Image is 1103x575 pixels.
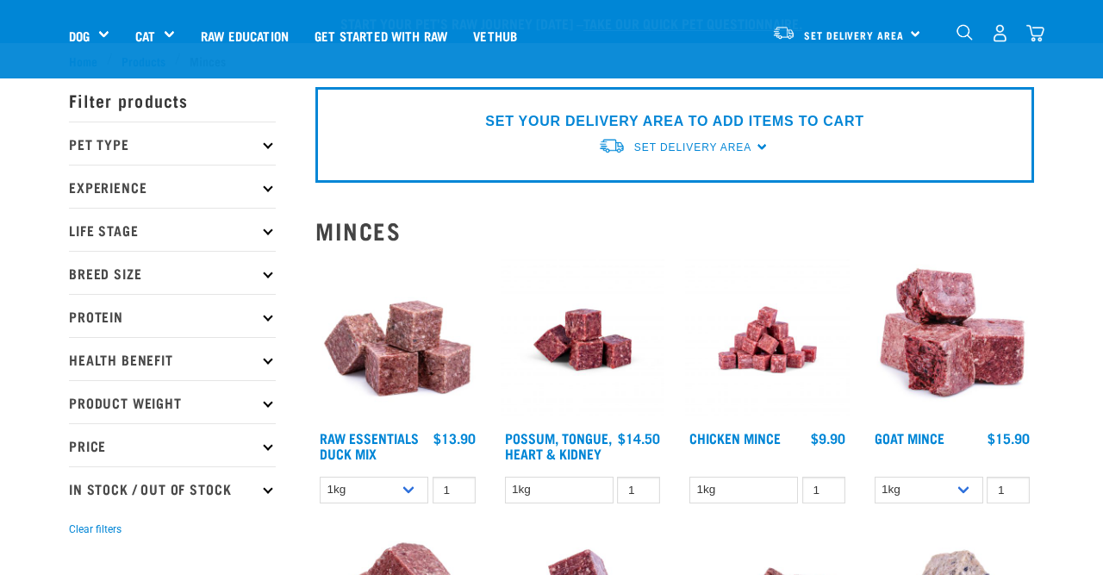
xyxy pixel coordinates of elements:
[69,466,276,509] p: In Stock / Out Of Stock
[460,1,530,70] a: Vethub
[315,217,1034,244] h2: Minces
[69,522,122,537] button: Clear filters
[69,208,276,251] p: Life Stage
[685,258,850,422] img: Chicken M Ince 1613
[302,1,460,70] a: Get started with Raw
[875,434,944,441] a: Goat Mince
[69,165,276,208] p: Experience
[772,25,795,41] img: van-moving.png
[69,337,276,380] p: Health Benefit
[501,258,665,422] img: Possum Tongue Heart Kidney 1682
[811,430,845,446] div: $9.90
[485,111,863,132] p: SET YOUR DELIVERY AREA TO ADD ITEMS TO CART
[689,434,781,441] a: Chicken Mince
[634,141,751,153] span: Set Delivery Area
[598,137,626,155] img: van-moving.png
[870,258,1035,422] img: 1077 Wild Goat Mince 01
[617,477,660,503] input: 1
[957,24,973,41] img: home-icon-1@2x.png
[988,430,1030,446] div: $15.90
[987,477,1030,503] input: 1
[69,380,276,423] p: Product Weight
[135,26,155,46] a: Cat
[69,294,276,337] p: Protein
[991,24,1009,42] img: user.png
[69,251,276,294] p: Breed Size
[69,423,276,466] p: Price
[804,32,904,38] span: Set Delivery Area
[433,430,476,446] div: $13.90
[69,78,276,122] p: Filter products
[433,477,476,503] input: 1
[618,430,660,446] div: $14.50
[1026,24,1044,42] img: home-icon@2x.png
[188,1,302,70] a: Raw Education
[315,258,480,422] img: ?1041 RE Lamb Mix 01
[802,477,845,503] input: 1
[69,122,276,165] p: Pet Type
[69,26,90,46] a: Dog
[320,434,419,457] a: Raw Essentials Duck Mix
[505,434,612,457] a: Possum, Tongue, Heart & Kidney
